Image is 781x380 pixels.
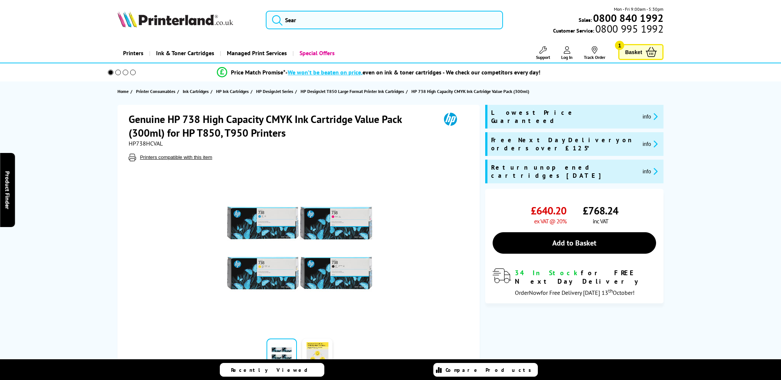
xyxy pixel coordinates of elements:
span: 34 In Stock [515,269,581,277]
a: HP 738 High Capacity CMYK Ink Cartridge Value Pack (300ml) [411,87,531,95]
a: Special Offers [292,44,340,63]
span: Return unopened cartridges [DATE] [491,163,637,180]
span: Sales: [579,16,592,23]
button: promo-description [641,140,660,148]
span: ex VAT @ 20% [534,217,566,225]
a: HP Ink Cartridges [216,87,251,95]
a: Managed Print Services [220,44,292,63]
a: Printers [118,44,149,63]
span: 1 [615,41,624,50]
a: HP DesignJet T850 Large Format Printer Ink Cartridges [301,87,406,95]
input: Sear [266,11,503,29]
a: Track Order [584,46,605,60]
span: HP Ink Cartridges [216,87,249,95]
img: Printerland Logo [118,11,233,27]
img: HP [433,112,467,126]
span: HP738HCVAL [129,140,163,147]
button: promo-description [641,167,660,176]
a: Ink & Toner Cartridges [149,44,220,63]
span: We won’t be beaten on price, [288,69,363,76]
span: HP 738 High Capacity CMYK Ink Cartridge Value Pack (300ml) [411,87,529,95]
span: Price Match Promise* [231,69,285,76]
a: Recently Viewed [220,363,324,377]
span: Mon - Fri 9:00am - 5:30pm [614,6,663,13]
a: Log In [561,46,573,60]
a: Compare Products [433,363,538,377]
span: inc VAT [593,217,608,225]
span: Home [118,87,129,95]
span: HP DesignJet Series [256,87,293,95]
span: Support [536,54,550,60]
span: Free Next Day Delivery on orders over £125* [491,136,637,152]
div: for FREE Next Day Delivery [515,269,656,286]
button: Printers compatible with this item [138,154,215,160]
h1: Genuine HP 738 High Capacity CMYK Ink Cartridge Value Pack (300ml) for HP T850, T950 Printers [129,112,433,140]
b: 0800 840 1992 [593,11,663,25]
span: HP DesignJet T850 Large Format Printer Ink Cartridges [301,87,404,95]
span: Ink & Toner Cartridges [156,44,214,63]
span: £768.24 [583,204,618,217]
li: modal_Promise [98,66,660,79]
a: Home [118,87,130,95]
button: promo-description [641,112,660,121]
span: Ink Cartridges [183,87,209,95]
span: Log In [561,54,573,60]
a: Support [536,46,550,60]
span: £640.20 [531,204,566,217]
span: 0800 995 1992 [594,25,663,32]
a: Printerland Logo [118,11,257,29]
span: Customer Service: [553,25,663,34]
a: 0800 840 1992 [592,14,663,21]
sup: th [608,287,613,294]
span: Product Finder [4,171,11,209]
span: Recently Viewed [231,367,315,373]
a: Ink Cartridges [183,87,211,95]
span: Basket [625,47,642,57]
span: Lowest Price Guaranteed [491,109,637,125]
span: Compare Products [446,367,535,373]
a: HP DesignJet Series [256,87,295,95]
span: Printer Consumables [136,87,175,95]
span: Order for Free Delivery [DATE] 13 October! [515,289,635,296]
a: Add to Basket [493,232,656,254]
a: Printer Consumables [136,87,177,95]
img: HP 738 High Capacity CMYK Ink Cartridge Value Pack (300ml) [227,176,372,321]
div: - even on ink & toner cartridges - We check our competitors every day! [285,69,540,76]
a: Basket 1 [618,44,663,60]
div: modal_delivery [493,269,656,296]
span: Now [529,289,541,296]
